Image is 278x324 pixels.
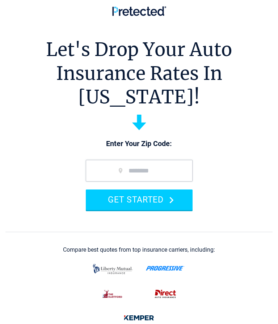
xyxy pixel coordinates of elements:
[98,286,127,302] img: thehartford
[151,286,180,302] img: direct
[146,266,185,271] img: progressive
[86,189,193,210] button: GET STARTED
[86,160,193,182] input: zip code
[112,6,166,16] img: Pretected Logo
[63,247,215,253] div: Compare best quotes from top insurance carriers, including:
[79,139,200,149] p: Enter Your Zip Code:
[91,260,135,278] img: liberty
[5,38,273,109] h1: Let's Drop Your Auto Insurance Rates In [US_STATE]!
